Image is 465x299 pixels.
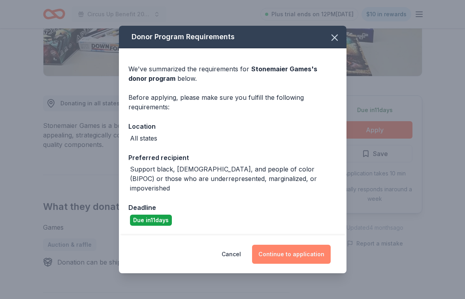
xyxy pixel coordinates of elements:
button: Continue to application [252,245,331,264]
div: Support black, [DEMOGRAPHIC_DATA], and people of color (BIPOC) or those who are underrepresented,... [130,164,337,193]
div: Before applying, please make sure you fulfill the following requirements: [128,93,337,112]
div: Deadline [128,202,337,213]
div: We've summarized the requirements for below. [128,64,337,83]
button: Cancel [222,245,241,264]
div: Due in 11 days [130,215,172,226]
div: Location [128,121,337,131]
div: Preferred recipient [128,152,337,163]
div: Donor Program Requirements [119,26,346,48]
div: All states [130,133,157,143]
